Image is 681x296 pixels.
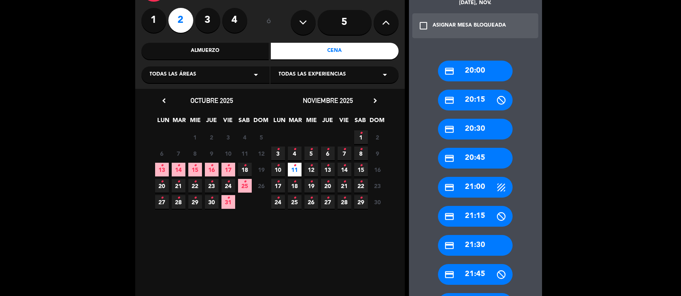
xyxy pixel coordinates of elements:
i: • [277,191,280,205]
span: SAB [353,115,367,129]
i: • [293,143,296,156]
i: • [326,191,329,205]
span: 29 [188,195,202,209]
span: 29 [354,195,368,209]
span: 7 [172,147,185,160]
i: check_box_outline_blank [418,21,428,31]
span: 7 [338,147,351,160]
div: Almuerzo [141,43,269,59]
span: Todas las áreas [150,71,197,79]
span: 19 [255,163,268,176]
span: 6 [321,147,335,160]
span: 2 [205,130,219,144]
label: 2 [168,8,193,33]
div: Cena [271,43,399,59]
div: 20:45 [438,148,513,169]
span: 19 [304,179,318,193]
span: 26 [304,195,318,209]
i: credit_card [444,124,455,135]
span: 23 [205,179,219,193]
span: 12 [255,147,268,160]
span: 2 [371,130,384,144]
span: 10 [221,147,235,160]
span: 21 [172,179,185,193]
span: 4 [288,147,302,160]
i: • [343,159,346,172]
i: • [227,159,230,172]
span: 20 [155,179,169,193]
i: • [310,143,313,156]
i: credit_card [444,240,455,251]
i: • [293,191,296,205]
i: • [194,175,197,188]
div: 21:15 [438,206,513,227]
i: • [177,159,180,172]
i: • [326,175,329,188]
i: • [343,143,346,156]
span: 1 [188,130,202,144]
span: 8 [188,147,202,160]
span: 9 [371,147,384,160]
i: credit_card [444,211,455,222]
div: 20:15 [438,90,513,110]
i: • [243,175,246,188]
div: 21:00 [438,177,513,198]
span: SAB [237,115,251,129]
span: 15 [354,163,368,176]
span: 5 [255,130,268,144]
i: • [360,143,362,156]
i: chevron_left [160,96,169,105]
span: 9 [205,147,219,160]
div: 20:30 [438,119,513,139]
span: 10 [271,163,285,176]
i: • [210,191,213,205]
span: LUN [156,115,170,129]
i: • [277,175,280,188]
span: 14 [172,163,185,176]
i: • [326,159,329,172]
i: • [360,127,362,140]
span: 8 [354,147,368,160]
span: 5 [304,147,318,160]
div: 21:45 [438,264,513,285]
span: 17 [221,163,235,176]
span: VIE [337,115,351,129]
span: 1 [354,130,368,144]
span: 11 [288,163,302,176]
i: • [293,175,296,188]
span: 21 [338,179,351,193]
i: credit_card [444,182,455,193]
span: MIE [305,115,319,129]
span: 16 [205,163,219,176]
span: 17 [271,179,285,193]
i: chevron_right [371,96,380,105]
label: 1 [141,8,166,33]
i: • [343,191,346,205]
span: 15 [188,163,202,176]
span: VIE [221,115,235,129]
span: MAR [173,115,186,129]
i: • [293,159,296,172]
span: 28 [172,195,185,209]
span: octubre 2025 [190,96,233,105]
div: 20:00 [438,61,513,81]
span: 13 [155,163,169,176]
i: • [161,191,163,205]
i: • [343,175,346,188]
label: 3 [195,8,220,33]
i: • [310,159,313,172]
span: Todas las experiencias [279,71,346,79]
span: 18 [288,179,302,193]
i: • [161,175,163,188]
span: noviembre 2025 [303,96,353,105]
span: JUE [205,115,219,129]
span: 11 [238,147,252,160]
span: LUN [272,115,286,129]
i: credit_card [444,269,455,280]
i: credit_card [444,66,455,76]
span: 12 [304,163,318,176]
span: MAR [289,115,302,129]
span: 22 [188,179,202,193]
span: 22 [354,179,368,193]
i: credit_card [444,153,455,164]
